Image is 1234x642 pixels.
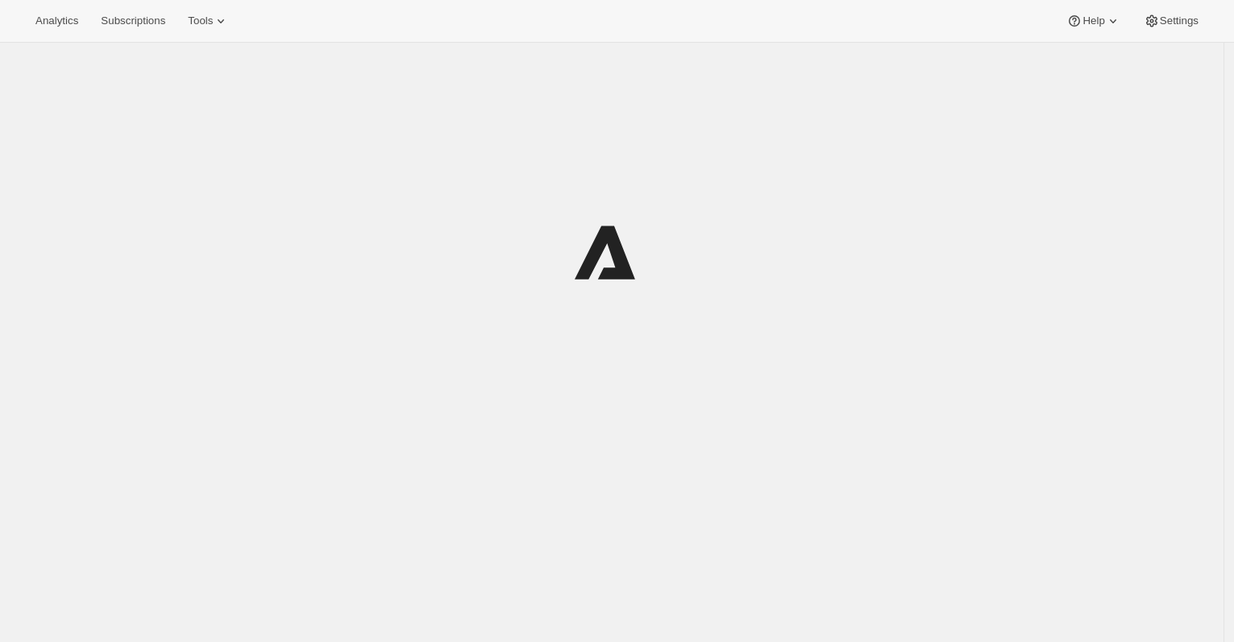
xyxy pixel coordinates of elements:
[188,14,213,27] span: Tools
[1057,10,1130,32] button: Help
[1082,14,1104,27] span: Help
[26,10,88,32] button: Analytics
[101,14,165,27] span: Subscriptions
[1160,14,1199,27] span: Settings
[1134,10,1208,32] button: Settings
[178,10,239,32] button: Tools
[35,14,78,27] span: Analytics
[91,10,175,32] button: Subscriptions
